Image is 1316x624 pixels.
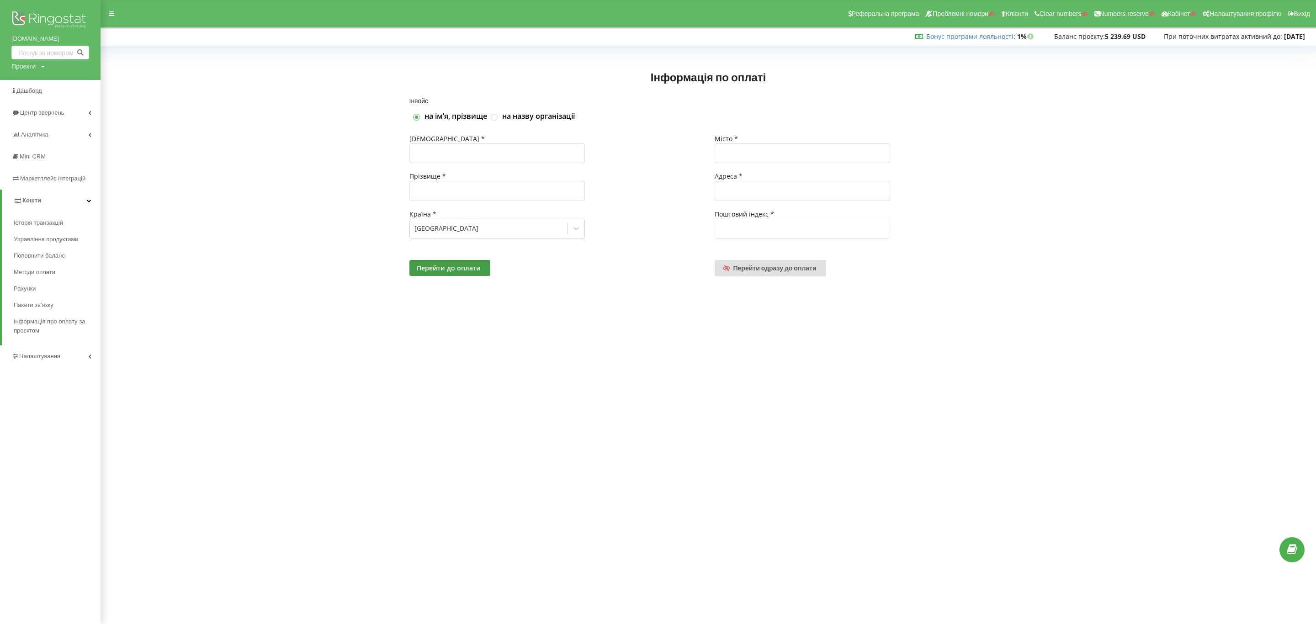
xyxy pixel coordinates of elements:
[14,317,96,335] span: Інформація про оплату за проєктом
[409,172,446,180] span: Прізвище *
[21,131,48,138] span: Аналiтика
[14,235,79,244] span: Управління продуктами
[16,87,42,94] span: Дашборд
[1006,10,1028,17] span: Клієнти
[14,280,101,297] a: Рахунки
[1105,32,1146,41] strong: 5 239,69 USD
[1017,32,1036,41] strong: 1%
[715,134,738,143] span: Місто *
[14,231,101,248] a: Управління продуктами
[926,32,1015,41] span: :
[425,111,487,122] label: на імʼя, прізвище
[409,134,485,143] span: [DEMOGRAPHIC_DATA] *
[14,218,63,227] span: Історія транзакцій
[14,313,101,339] a: Інформація про оплату за проєктом
[20,153,46,160] span: Mini CRM
[502,111,575,122] label: на назву організації
[1294,10,1310,17] span: Вихід
[20,109,64,116] span: Центр звернень
[1054,32,1105,41] span: Баланс проєкту:
[14,251,65,260] span: Поповнити баланс
[14,268,55,277] span: Методи оплати
[409,260,490,276] button: Перейти до оплати
[20,175,85,182] span: Маркетплейс інтеграцій
[1164,32,1282,41] span: При поточних витратах активний до:
[651,70,766,84] span: Інформація по оплаті
[14,248,101,264] a: Поповнити баланс
[19,353,60,360] span: Налаштування
[417,264,481,272] span: Перейти до оплати
[409,210,436,218] span: Країна *
[733,264,817,272] span: Перейти одразу до оплати
[1284,32,1305,41] strong: [DATE]
[715,210,774,218] span: Поштовий індекс *
[22,197,41,204] span: Кошти
[933,10,988,17] span: Проблемні номери
[852,10,919,17] span: Реферальна програма
[11,9,89,32] img: Ringostat logo
[1210,10,1281,17] span: Налаштування профілю
[409,97,429,105] span: Інвойс
[11,62,36,71] div: Проєкти
[14,264,101,280] a: Методи оплати
[2,190,101,212] a: Кошти
[11,46,89,59] input: Пошук за номером
[14,301,53,310] span: Пакети зв'язку
[715,172,743,180] span: Адреса *
[11,34,89,43] a: [DOMAIN_NAME]
[1100,10,1149,17] span: Numbers reserve
[1040,10,1082,17] span: Clear numbers
[715,260,826,276] a: Перейти одразу до оплати
[14,297,101,313] a: Пакети зв'язку
[926,32,1014,41] a: Бонус програми лояльності
[1168,10,1190,17] span: Кабінет
[14,284,36,293] span: Рахунки
[14,215,101,231] a: Історія транзакцій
